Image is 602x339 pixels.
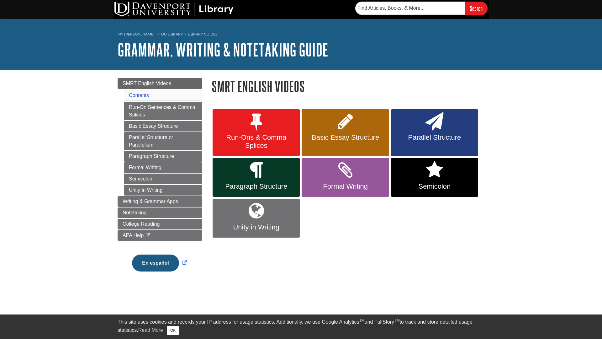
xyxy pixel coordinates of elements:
a: Contents [129,93,149,98]
sup: TM [394,318,399,323]
a: Parallel Structure [391,109,478,156]
a: My [PERSON_NAME] [118,32,155,37]
span: Writing & Grammar Apps [123,199,178,204]
a: Semicolon [391,158,478,197]
a: Formal Writing [302,158,389,197]
h1: SMRT English Videos [212,78,484,94]
a: College Reading [118,219,202,229]
a: Basic Essay Structure [124,121,202,132]
div: This site uses cookies and records your IP address for usage statistics. Additionally, we use Goo... [118,318,484,335]
span: Notetaking [123,210,147,215]
a: Unity in Writing [213,199,300,238]
button: En español [132,255,179,272]
a: SMRT English Videos [118,78,202,89]
a: Library Guides [188,32,218,36]
span: Run-Ons & Comma Splices [217,133,295,150]
img: DU Library [114,2,234,17]
a: Formal Writing [124,162,202,173]
a: Basic Essay Structure [302,109,389,156]
a: Read More [138,327,163,333]
nav: breadcrumb [118,30,484,40]
span: Basic Essay Structure [306,133,384,142]
a: Run-On Sentences & Comma Splices [124,102,202,120]
a: Writing & Grammar Apps [118,196,202,207]
a: DU Library [161,32,183,36]
a: Semicolon [124,174,202,184]
span: APA Help [123,233,144,238]
button: Close [167,326,179,335]
a: APA Help [118,230,202,241]
a: Paragraph Structure [213,158,300,197]
sup: TM [359,318,364,323]
i: This link opens in a new window [145,234,150,238]
span: College Reading [123,221,160,227]
span: SMRT English Videos [123,81,171,86]
span: Semicolon [396,182,473,191]
a: Run-Ons & Comma Splices [213,109,300,156]
a: Unity in Writing [124,185,202,196]
span: Formal Writing [306,182,384,191]
span: Parallel Structure [396,133,473,142]
a: Grammar, Writing & Notetaking Guide [118,40,328,59]
form: Searches DU Library's articles, books, and more [355,2,488,15]
a: Link opens in new window [130,260,188,266]
span: Paragraph Structure [217,182,295,191]
input: Find Articles, Books, & More... [355,2,465,15]
div: Guide Page Menu [118,78,202,282]
a: Parallel Structure or Parallelism [124,132,202,150]
a: Paragraph Structure [124,151,202,162]
a: Notetaking [118,207,202,218]
span: Unity in Writing [217,223,295,231]
input: Search [465,2,488,15]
